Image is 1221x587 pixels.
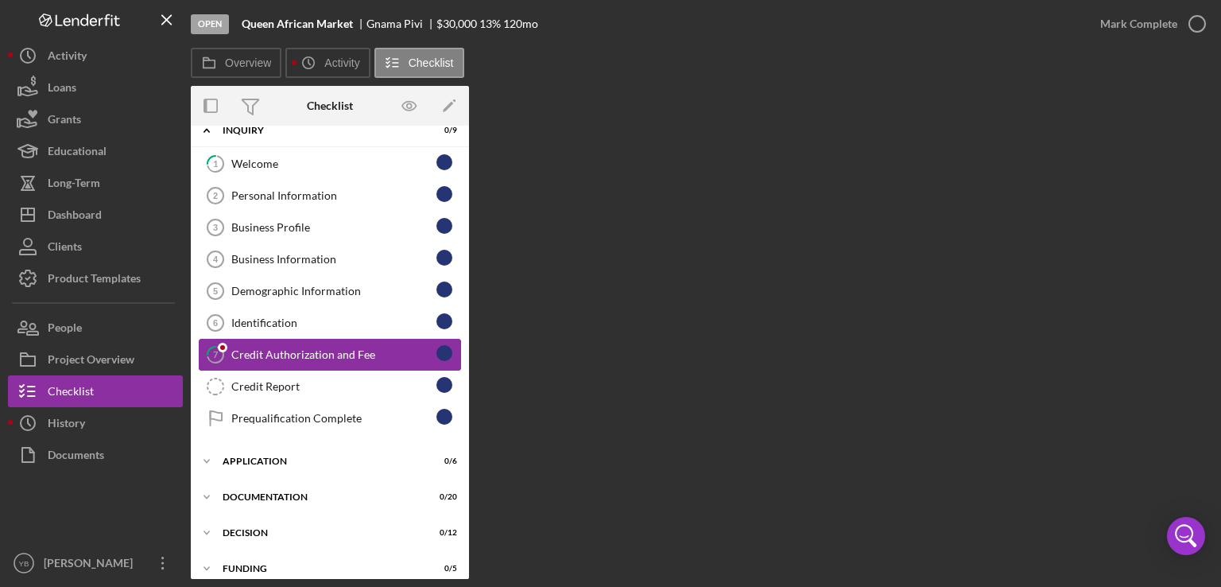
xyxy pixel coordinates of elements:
[1100,8,1177,40] div: Mark Complete
[285,48,370,78] button: Activity
[199,307,461,339] a: 6Identification
[199,212,461,243] a: 3Business Profile
[40,547,143,583] div: [PERSON_NAME]
[242,17,353,30] b: Queen African Market
[223,492,417,502] div: Documentation
[48,135,107,171] div: Educational
[48,439,104,475] div: Documents
[213,255,219,264] tspan: 4
[223,457,417,466] div: Application
[8,199,183,231] button: Dashboard
[225,56,271,69] label: Overview
[231,348,436,361] div: Credit Authorization and Fee
[48,72,76,107] div: Loans
[374,48,464,78] button: Checklist
[8,344,183,375] button: Project Overview
[231,285,436,297] div: Demographic Information
[1084,8,1213,40] button: Mark Complete
[231,380,436,393] div: Credit Report
[48,312,82,348] div: People
[199,275,461,307] a: 5Demographic Information
[8,103,183,135] button: Grants
[231,157,436,170] div: Welcome
[8,375,183,407] button: Checklist
[48,407,85,443] div: History
[48,375,94,411] div: Checklist
[223,528,417,538] div: Decision
[48,199,102,235] div: Dashboard
[8,231,183,262] button: Clients
[48,167,100,203] div: Long-Term
[223,126,417,135] div: Inquiry
[191,14,229,34] div: Open
[8,40,183,72] button: Activity
[231,412,436,425] div: Prequalification Complete
[366,17,436,30] div: Gnama Pivi
[231,253,436,266] div: Business Information
[1167,517,1205,555] div: Open Intercom Messenger
[213,349,219,360] tspan: 7
[428,564,457,573] div: 0 / 5
[213,158,218,169] tspan: 1
[48,262,141,298] div: Product Templates
[428,457,457,466] div: 0 / 6
[199,339,461,371] a: 7Credit Authorization and Fee
[213,191,218,200] tspan: 2
[8,262,183,294] button: Product Templates
[199,148,461,180] a: 1Welcome
[307,99,353,112] div: Checklist
[503,17,538,30] div: 120 mo
[223,564,417,573] div: Funding
[48,103,81,139] div: Grants
[19,559,29,568] text: YB
[48,231,82,266] div: Clients
[48,40,87,76] div: Activity
[213,223,218,232] tspan: 3
[231,189,436,202] div: Personal Information
[428,528,457,538] div: 0 / 12
[436,17,477,30] span: $30,000
[428,126,457,135] div: 0 / 9
[231,221,436,234] div: Business Profile
[409,56,454,69] label: Checklist
[191,48,281,78] button: Overview
[8,407,183,439] button: History
[213,286,218,296] tspan: 5
[8,312,183,344] button: People
[48,344,134,379] div: Project Overview
[199,243,461,275] a: 4Business Information
[199,402,461,434] a: Prequalification Complete
[199,371,461,402] a: Credit Report
[231,317,436,329] div: Identification
[213,318,218,328] tspan: 6
[324,56,359,69] label: Activity
[479,17,501,30] div: 13 %
[199,180,461,212] a: 2Personal Information
[8,439,183,471] button: Documents
[8,167,183,199] button: Long-Term
[8,135,183,167] button: Educational
[428,492,457,502] div: 0 / 20
[8,72,183,103] button: Loans
[8,547,183,579] button: YB[PERSON_NAME]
